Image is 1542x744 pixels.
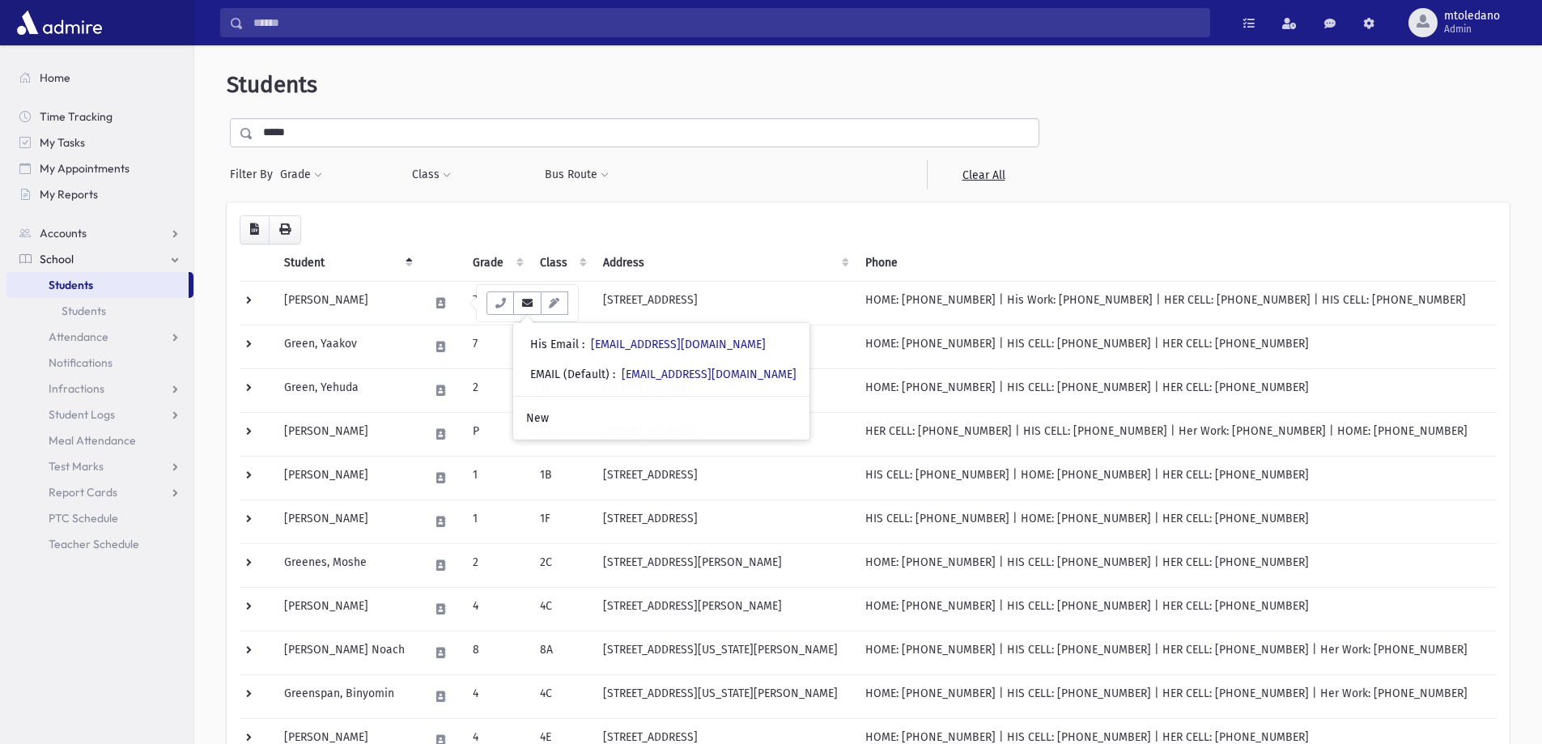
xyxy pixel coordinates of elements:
a: [EMAIL_ADDRESS][DOMAIN_NAME] [591,338,766,351]
td: [STREET_ADDRESS][PERSON_NAME] [593,587,856,631]
td: 7 [463,281,529,325]
a: Clear All [927,160,1039,189]
td: [STREET_ADDRESS] [593,500,856,543]
span: My Reports [40,187,98,202]
td: 1 [463,500,529,543]
a: Home [6,65,193,91]
td: [STREET_ADDRESS] [593,456,856,500]
div: EMAIL (Default) [530,366,796,383]
td: 1B [530,456,593,500]
td: 2 [463,543,529,587]
td: HOME: [PHONE_NUMBER] | HIS CELL: [PHONE_NUMBER] | HER CELL: [PHONE_NUMBER] [856,543,1497,587]
td: 4C [530,587,593,631]
a: Students [6,272,189,298]
a: My Reports [6,181,193,207]
td: 2 [463,368,529,412]
span: Report Cards [49,485,117,500]
span: Time Tracking [40,109,113,124]
span: Students [49,278,93,292]
span: My Appointments [40,161,130,176]
button: Print [269,215,301,244]
span: School [40,252,74,266]
span: Test Marks [49,459,104,474]
td: [PERSON_NAME] Noach [274,631,418,674]
td: HOME: [PHONE_NUMBER] | HIS CELL: [PHONE_NUMBER] | HER CELL: [PHONE_NUMBER] [856,325,1497,368]
span: : [582,338,584,351]
a: School [6,246,193,272]
a: Teacher Schedule [6,531,193,557]
th: Class: activate to sort column ascending [530,244,593,282]
td: HOME: [PHONE_NUMBER] | His Work: [PHONE_NUMBER] | HER CELL: [PHONE_NUMBER] | HIS CELL: [PHONE_NUM... [856,281,1497,325]
span: Home [40,70,70,85]
th: Student: activate to sort column descending [274,244,418,282]
input: Search [244,8,1209,37]
a: Report Cards [6,479,193,505]
td: 4 [463,587,529,631]
a: Notifications [6,350,193,376]
td: HOME: [PHONE_NUMBER] | HIS CELL: [PHONE_NUMBER] | HER CELL: [PHONE_NUMBER] [856,587,1497,631]
span: My Tasks [40,135,85,150]
td: HIS CELL: [PHONE_NUMBER] | HOME: [PHONE_NUMBER] | HER CELL: [PHONE_NUMBER] [856,500,1497,543]
button: Class [411,160,452,189]
td: Greenes, Moshe [274,543,418,587]
th: Address: activate to sort column ascending [593,244,856,282]
a: Students [6,298,193,324]
a: Meal Attendance [6,427,193,453]
td: 7D [530,281,593,325]
button: Grade [279,160,323,189]
button: Bus Route [544,160,610,189]
a: My Appointments [6,155,193,181]
span: Meal Attendance [49,433,136,448]
span: PTC Schedule [49,511,118,525]
td: HOME: [PHONE_NUMBER] | HIS CELL: [PHONE_NUMBER] | HER CELL: [PHONE_NUMBER] [856,368,1497,412]
td: P [463,412,529,456]
a: My Tasks [6,130,193,155]
a: Student Logs [6,402,193,427]
td: [STREET_ADDRESS][US_STATE][PERSON_NAME] [593,674,856,718]
span: Filter By [230,166,279,183]
td: [STREET_ADDRESS][PERSON_NAME] [593,543,856,587]
td: HER CELL: [PHONE_NUMBER] | HIS CELL: [PHONE_NUMBER] | Her Work: [PHONE_NUMBER] | HOME: [PHONE_NUM... [856,412,1497,456]
button: Email Templates [541,291,568,315]
a: New [513,403,809,433]
td: [PERSON_NAME] [274,412,418,456]
td: [PERSON_NAME] [274,587,418,631]
th: Phone [856,244,1497,282]
td: 2C [530,543,593,587]
span: mtoledano [1444,10,1500,23]
td: HOME: [PHONE_NUMBER] | HIS CELL: [PHONE_NUMBER] | HER CELL: [PHONE_NUMBER] | Her Work: [PHONE_NUM... [856,674,1497,718]
a: PTC Schedule [6,505,193,531]
td: Green, Yaakov [274,325,418,368]
td: 4C [530,674,593,718]
a: [EMAIL_ADDRESS][DOMAIN_NAME] [622,368,796,381]
td: [STREET_ADDRESS] [593,281,856,325]
td: Greenspan, Binyomin [274,674,418,718]
div: His Email [530,336,766,353]
td: 1 [463,456,529,500]
button: CSV [240,215,270,244]
td: [PERSON_NAME] [274,500,418,543]
td: 1F [530,500,593,543]
span: Infractions [49,381,104,396]
td: 8 [463,631,529,674]
img: AdmirePro [13,6,106,39]
span: Attendance [49,329,108,344]
a: Accounts [6,220,193,246]
td: [PERSON_NAME] [274,456,418,500]
td: HOME: [PHONE_NUMBER] | HIS CELL: [PHONE_NUMBER] | HER CELL: [PHONE_NUMBER] | Her Work: [PHONE_NUM... [856,631,1497,674]
span: Teacher Schedule [49,537,139,551]
td: 7 [463,325,529,368]
a: Time Tracking [6,104,193,130]
span: Accounts [40,226,87,240]
a: Infractions [6,376,193,402]
td: 4 [463,674,529,718]
th: Grade: activate to sort column ascending [463,244,529,282]
span: : [613,368,615,381]
td: [PERSON_NAME] [274,281,418,325]
span: Admin [1444,23,1500,36]
td: [STREET_ADDRESS][US_STATE][PERSON_NAME] [593,631,856,674]
td: Green, Yehuda [274,368,418,412]
td: 8A [530,631,593,674]
span: Student Logs [49,407,115,422]
td: HIS CELL: [PHONE_NUMBER] | HOME: [PHONE_NUMBER] | HER CELL: [PHONE_NUMBER] [856,456,1497,500]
